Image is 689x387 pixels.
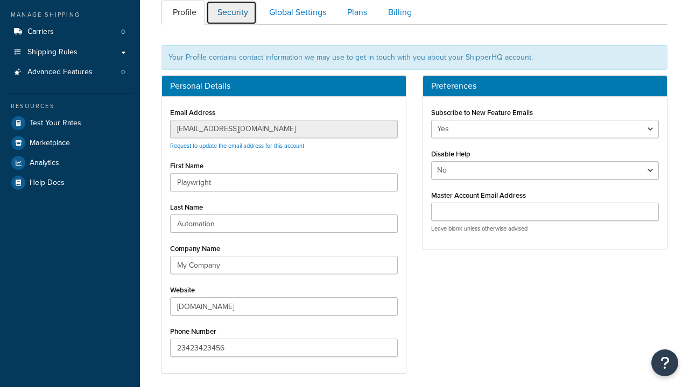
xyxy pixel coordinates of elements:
[170,162,203,170] label: First Name
[170,141,304,150] a: Request to update the email address for this account
[27,27,54,37] span: Carriers
[8,102,132,111] div: Resources
[121,27,125,37] span: 0
[8,42,132,62] a: Shipping Rules
[206,1,257,25] a: Security
[27,48,78,57] span: Shipping Rules
[121,68,125,77] span: 0
[8,22,132,42] li: Carriers
[8,153,132,173] a: Analytics
[8,173,132,192] a: Help Docs
[377,1,420,25] a: Billing
[170,81,398,91] h3: Personal Details
[170,286,195,294] label: Website
[27,68,93,77] span: Advanced Features
[651,349,678,376] button: Open Resource Center
[170,327,216,335] label: Phone Number
[8,62,132,82] li: Advanced Features
[161,1,205,25] a: Profile
[431,191,526,199] label: Master Account Email Address
[431,81,659,91] h3: Preferences
[30,178,65,188] span: Help Docs
[431,109,533,117] label: Subscribe to New Feature Emails
[170,109,215,117] label: Email Address
[161,45,667,70] div: Your Profile contains contact information we may use to get in touch with you about your ShipperH...
[8,62,132,82] a: Advanced Features 0
[336,1,376,25] a: Plans
[431,150,470,158] label: Disable Help
[170,203,203,211] label: Last Name
[8,22,132,42] a: Carriers 0
[30,159,59,168] span: Analytics
[8,10,132,19] div: Manage Shipping
[431,225,659,233] p: Leave blank unless otherwise advised
[30,119,81,128] span: Test Your Rates
[170,245,220,253] label: Company Name
[8,113,132,133] a: Test Your Rates
[30,139,70,148] span: Marketplace
[8,133,132,153] a: Marketplace
[258,1,335,25] a: Global Settings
